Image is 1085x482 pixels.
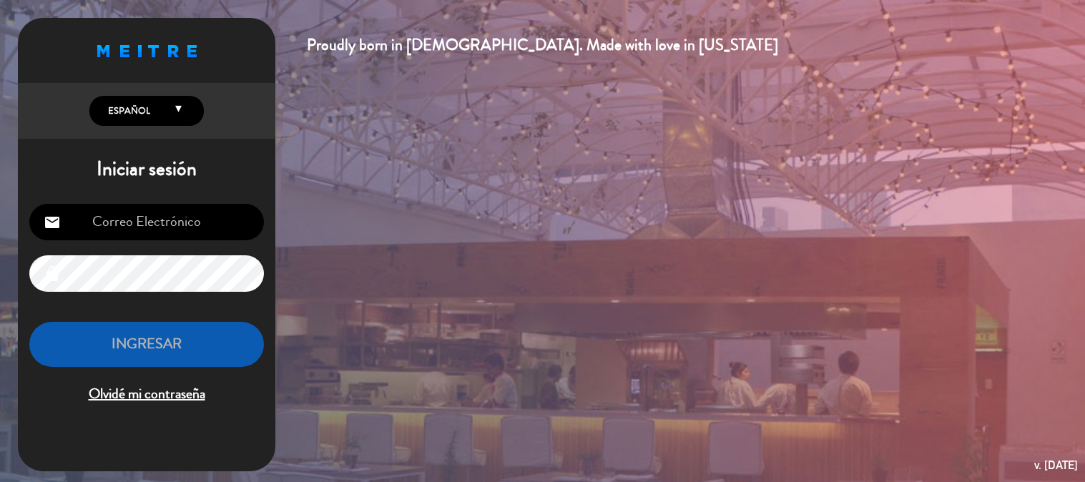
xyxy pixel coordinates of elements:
button: INGRESAR [29,322,264,367]
div: v. [DATE] [1034,456,1078,475]
h1: Iniciar sesión [18,157,275,182]
span: Español [104,104,150,118]
input: Correo Electrónico [29,204,264,240]
i: lock [44,265,61,282]
span: Olvidé mi contraseña [29,383,264,406]
i: email [44,214,61,231]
